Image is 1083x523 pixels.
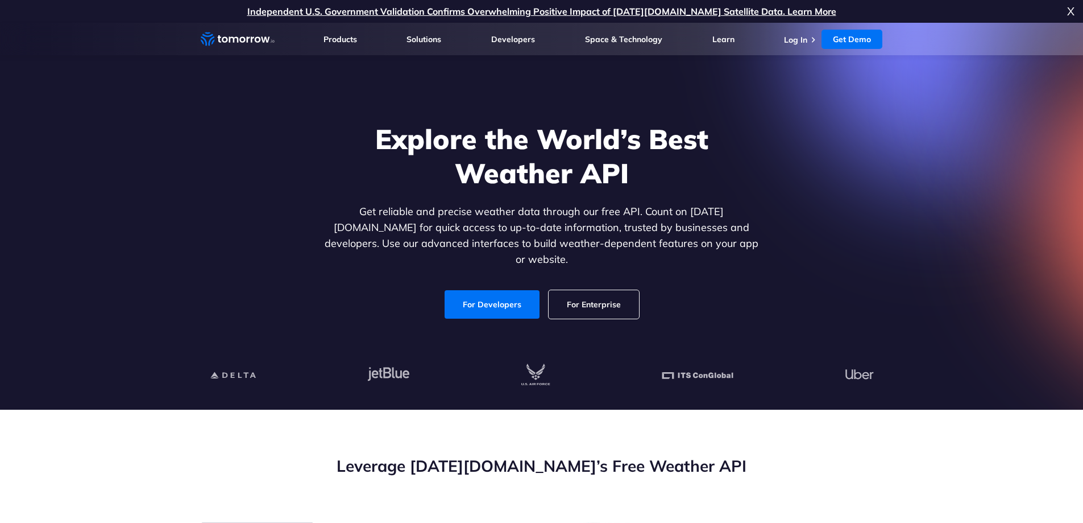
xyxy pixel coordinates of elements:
a: For Developers [445,290,540,319]
h1: Explore the World’s Best Weather API [322,122,761,190]
a: Space & Technology [585,34,662,44]
a: Learn [712,34,735,44]
a: Solutions [406,34,441,44]
h2: Leverage [DATE][DOMAIN_NAME]’s Free Weather API [201,455,883,477]
a: Developers [491,34,535,44]
a: Independent U.S. Government Validation Confirms Overwhelming Positive Impact of [DATE][DOMAIN_NAM... [247,6,836,17]
p: Get reliable and precise weather data through our free API. Count on [DATE][DOMAIN_NAME] for quic... [322,204,761,267]
a: Log In [784,35,807,45]
a: Home link [201,31,275,48]
a: Products [323,34,357,44]
a: For Enterprise [549,290,639,319]
a: Get Demo [821,30,882,49]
